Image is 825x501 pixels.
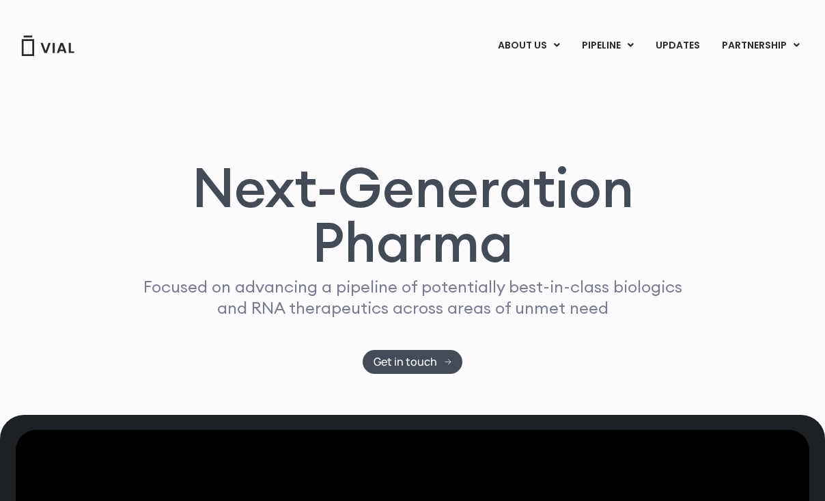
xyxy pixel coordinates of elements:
[711,34,811,57] a: PARTNERSHIPMenu Toggle
[117,160,708,269] h1: Next-Generation Pharma
[363,350,463,374] a: Get in touch
[487,34,570,57] a: ABOUT USMenu Toggle
[645,34,710,57] a: UPDATES
[374,357,437,367] span: Get in touch
[137,276,688,319] p: Focused on advancing a pipeline of potentially best-in-class biologics and RNA therapeutics acros...
[20,36,75,56] img: Vial Logo
[571,34,644,57] a: PIPELINEMenu Toggle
